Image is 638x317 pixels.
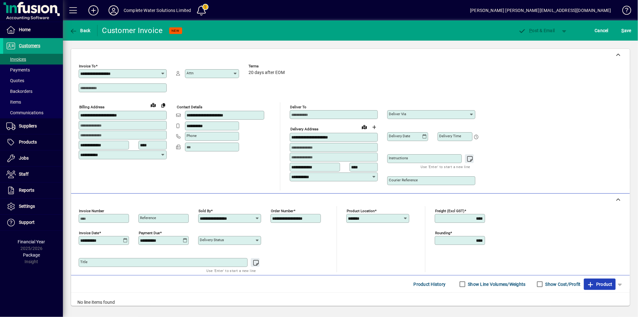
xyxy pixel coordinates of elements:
[3,150,63,166] a: Jobs
[68,25,92,36] button: Back
[3,97,63,107] a: Items
[187,133,197,138] mat-label: Phone
[622,25,631,36] span: ave
[71,293,630,312] div: No line items found
[3,215,63,230] a: Support
[19,43,40,48] span: Customers
[439,134,461,138] mat-label: Delivery time
[249,70,285,75] span: 20 days after EOM
[19,220,35,225] span: Support
[19,188,34,193] span: Reports
[3,167,63,182] a: Staff
[3,75,63,86] a: Quotes
[470,5,611,15] div: [PERSON_NAME] [PERSON_NAME][EMAIL_ADDRESS][DOMAIN_NAME]
[435,231,450,235] mat-label: Rounding
[63,25,98,36] app-page-header-button: Back
[79,231,99,235] mat-label: Invoice date
[207,267,256,274] mat-hint: Use 'Enter' to start a new line
[172,29,180,33] span: NEW
[3,199,63,214] a: Settings
[200,238,224,242] mat-label: Delivery status
[515,25,558,36] button: Post & Email
[83,5,104,16] button: Add
[139,231,160,235] mat-label: Payment due
[3,65,63,75] a: Payments
[6,89,32,94] span: Backorders
[435,209,464,213] mat-label: Freight (excl GST)
[148,100,158,110] a: View on map
[544,281,581,287] label: Show Cost/Profit
[622,28,624,33] span: S
[19,156,29,161] span: Jobs
[199,209,211,213] mat-label: Sold by
[3,183,63,198] a: Reports
[6,78,24,83] span: Quotes
[271,209,294,213] mat-label: Order number
[620,25,633,36] button: Save
[124,5,191,15] div: Complete Water Solutions Limited
[19,204,35,209] span: Settings
[618,1,630,22] a: Knowledge Base
[593,25,610,36] button: Cancel
[369,122,379,132] button: Choose address
[80,260,87,264] mat-label: Title
[249,64,286,68] span: Terms
[347,209,375,213] mat-label: Product location
[19,172,29,177] span: Staff
[359,122,369,132] a: View on map
[187,71,193,75] mat-label: Attn
[23,252,40,258] span: Package
[587,279,613,289] span: Product
[19,123,37,128] span: Suppliers
[79,209,104,213] mat-label: Invoice number
[6,110,43,115] span: Communications
[3,54,63,65] a: Invoices
[518,28,555,33] span: ost & Email
[79,64,96,68] mat-label: Invoice To
[102,25,163,36] div: Customer Invoice
[290,105,306,109] mat-label: Deliver To
[158,100,168,110] button: Copy to Delivery address
[6,99,21,105] span: Items
[389,112,406,116] mat-label: Deliver via
[19,27,31,32] span: Home
[104,5,124,16] button: Profile
[584,279,616,290] button: Product
[467,281,526,287] label: Show Line Volumes/Weights
[421,163,470,170] mat-hint: Use 'Enter' to start a new line
[140,216,156,220] mat-label: Reference
[6,67,30,72] span: Payments
[3,134,63,150] a: Products
[3,22,63,38] a: Home
[3,86,63,97] a: Backorders
[3,118,63,134] a: Suppliers
[389,156,408,160] mat-label: Instructions
[70,28,91,33] span: Back
[529,28,532,33] span: P
[389,134,410,138] mat-label: Delivery date
[19,139,37,144] span: Products
[18,239,45,244] span: Financial Year
[3,107,63,118] a: Communications
[389,178,418,182] mat-label: Courier Reference
[414,279,446,289] span: Product History
[6,57,26,62] span: Invoices
[595,25,609,36] span: Cancel
[411,279,448,290] button: Product History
